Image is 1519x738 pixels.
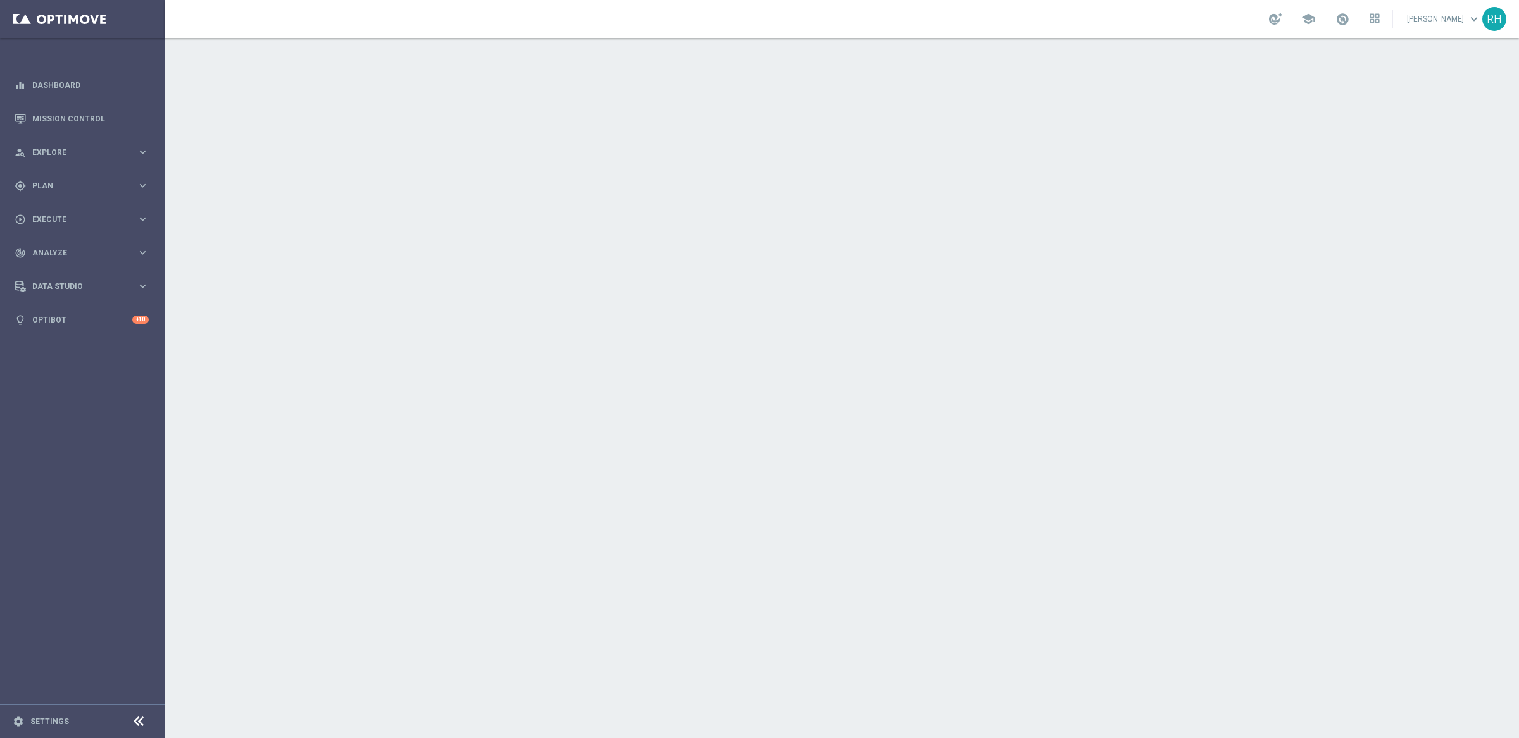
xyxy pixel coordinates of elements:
[15,214,137,225] div: Execute
[15,80,26,91] i: equalizer
[32,102,149,135] a: Mission Control
[1301,12,1315,26] span: school
[137,146,149,158] i: keyboard_arrow_right
[14,248,149,258] button: track_changes Analyze keyboard_arrow_right
[14,281,149,292] button: Data Studio keyboard_arrow_right
[15,247,26,259] i: track_changes
[30,718,69,725] a: Settings
[1482,7,1506,31] div: RH
[132,316,149,324] div: +10
[15,180,137,192] div: Plan
[137,280,149,292] i: keyboard_arrow_right
[137,180,149,192] i: keyboard_arrow_right
[1406,9,1482,28] a: [PERSON_NAME]keyboard_arrow_down
[15,314,26,326] i: lightbulb
[137,247,149,259] i: keyboard_arrow_right
[15,247,137,259] div: Analyze
[14,80,149,90] button: equalizer Dashboard
[14,114,149,124] button: Mission Control
[14,181,149,191] button: gps_fixed Plan keyboard_arrow_right
[15,180,26,192] i: gps_fixed
[32,182,137,190] span: Plan
[32,249,137,257] span: Analyze
[32,149,137,156] span: Explore
[15,147,26,158] i: person_search
[13,716,24,727] i: settings
[15,68,149,102] div: Dashboard
[32,283,137,290] span: Data Studio
[32,68,149,102] a: Dashboard
[15,214,26,225] i: play_circle_outline
[14,147,149,157] button: person_search Explore keyboard_arrow_right
[32,303,132,336] a: Optibot
[14,315,149,325] button: lightbulb Optibot +10
[1467,12,1481,26] span: keyboard_arrow_down
[15,303,149,336] div: Optibot
[32,216,137,223] span: Execute
[15,102,149,135] div: Mission Control
[14,214,149,224] button: play_circle_outline Execute keyboard_arrow_right
[15,281,137,292] div: Data Studio
[137,213,149,225] i: keyboard_arrow_right
[15,147,137,158] div: Explore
